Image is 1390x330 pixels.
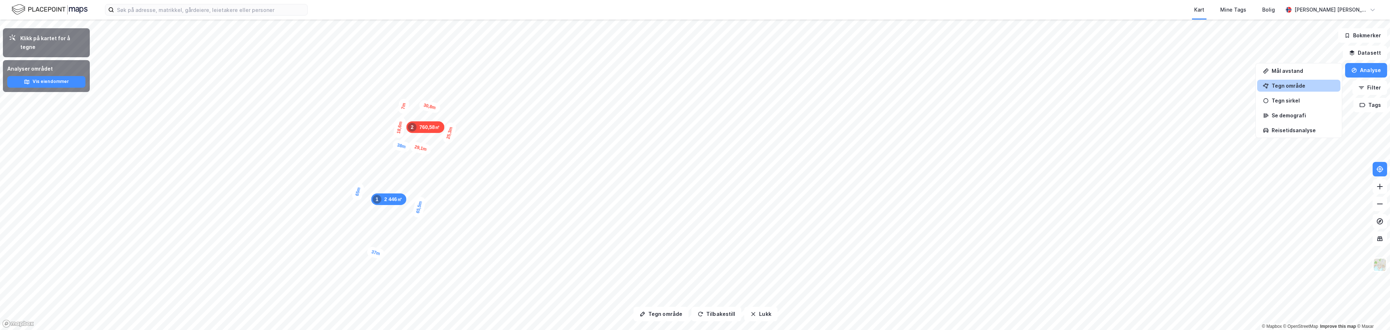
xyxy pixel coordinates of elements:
a: Improve this map [1320,324,1356,329]
button: Vis eiendommer [7,76,85,88]
button: Tags [1353,98,1387,112]
button: Filter [1352,80,1387,95]
div: Map marker [392,139,411,153]
button: Lukk [744,307,777,321]
div: Map marker [397,98,410,114]
input: Søk på adresse, matrikkel, gårdeiere, leietakere eller personer [114,4,307,15]
div: 2 [408,123,417,131]
div: Se demografi [1272,112,1335,118]
a: Mapbox [1262,324,1282,329]
div: Map marker [407,121,445,133]
div: 1 [372,195,381,204]
button: Analyse [1345,63,1387,78]
div: Reisetidsanalyse [1272,127,1335,133]
iframe: Chat Widget [1354,295,1390,330]
a: Mapbox homepage [2,319,34,328]
button: Tilbakestill [691,307,741,321]
div: Analyser området [7,64,85,73]
div: Kart [1194,5,1204,14]
div: Tegn område [1272,83,1335,89]
div: [PERSON_NAME] [PERSON_NAME] [1294,5,1367,14]
div: Map marker [393,116,407,139]
div: Bolig [1262,5,1275,14]
div: Mål avstand [1272,68,1335,74]
a: OpenStreetMap [1283,324,1318,329]
div: Map marker [409,141,432,155]
button: Datasett [1343,46,1387,60]
div: Map marker [418,99,441,114]
div: Tegn sirkel [1272,97,1335,104]
img: Z [1373,258,1387,272]
div: Map marker [351,182,365,201]
button: Tegn område [633,307,688,321]
button: Bokmerker [1338,28,1387,43]
div: Map marker [366,246,386,260]
div: Map marker [371,193,406,205]
img: logo.f888ab2527a4732fd821a326f86c7f29.svg [12,3,88,16]
div: Klikk på kartet for å tegne [20,34,84,51]
div: Kontrollprogram for chat [1354,295,1390,330]
div: Map marker [442,121,457,144]
div: Mine Tags [1220,5,1246,14]
div: Map marker [412,196,426,218]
